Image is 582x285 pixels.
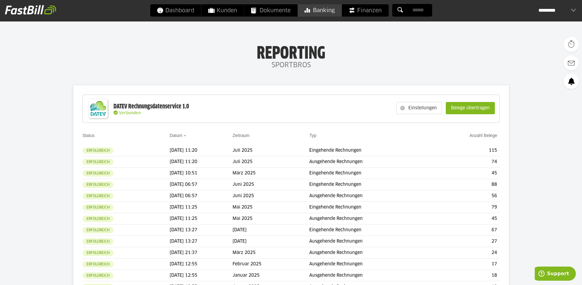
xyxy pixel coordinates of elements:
a: Datum [170,133,182,138]
sl-badge: Erfolgreich [83,204,114,211]
td: Ausgehende Rechnungen [309,190,431,202]
a: Anzahl Belege [469,133,497,138]
td: [DATE] 06:57 [170,179,233,190]
sl-badge: Erfolgreich [83,238,114,245]
td: Ausgehende Rechnungen [309,236,431,247]
td: Eingehende Rechnungen [309,202,431,213]
sl-badge: Erfolgreich [83,147,114,154]
td: Mai 2025 [233,213,309,224]
td: [DATE] 11:25 [170,202,233,213]
td: [DATE] [233,224,309,236]
td: März 2025 [233,168,309,179]
sl-badge: Erfolgreich [83,261,114,267]
a: Finanzen [342,4,388,17]
td: [DATE] 13:27 [170,224,233,236]
td: 18 [431,270,500,281]
sl-badge: Erfolgreich [83,272,114,279]
sl-badge: Erfolgreich [83,159,114,165]
td: 74 [431,156,500,168]
sl-button: Einstellungen [396,102,442,114]
td: [DATE] 12:55 [170,270,233,281]
td: Ausgehende Rechnungen [309,213,431,224]
td: Januar 2025 [233,270,309,281]
td: Juli 2025 [233,156,309,168]
h1: Reporting [61,43,521,59]
sl-button: Belege übertragen [446,102,495,114]
td: 115 [431,145,500,156]
td: 67 [431,224,500,236]
img: fastbill_logo_white.png [5,5,56,15]
span: Finanzen [349,4,382,17]
td: Juli 2025 [233,145,309,156]
td: 27 [431,236,500,247]
a: Status [83,133,95,138]
td: 45 [431,213,500,224]
a: Zeitraum [233,133,249,138]
td: Februar 2025 [233,259,309,270]
td: März 2025 [233,247,309,259]
td: [DATE] 11:20 [170,145,233,156]
td: [DATE] 13:27 [170,236,233,247]
iframe: Öffnet ein Widget, in dem Sie weitere Informationen finden [535,267,576,282]
sl-badge: Erfolgreich [83,182,114,188]
td: 56 [431,190,500,202]
td: Juni 2025 [233,190,309,202]
sl-badge: Erfolgreich [83,216,114,222]
sl-badge: Erfolgreich [83,170,114,177]
a: Banking [298,4,341,17]
img: sort_desc.gif [183,135,187,136]
span: Banking [304,4,335,17]
td: 79 [431,202,500,213]
td: Mai 2025 [233,202,309,213]
td: Eingehende Rechnungen [309,168,431,179]
td: 45 [431,168,500,179]
td: 17 [431,259,500,270]
td: [DATE] 11:25 [170,213,233,224]
sl-badge: Erfolgreich [83,250,114,256]
a: Dokumente [244,4,297,17]
sl-badge: Erfolgreich [83,193,114,199]
td: Ausgehende Rechnungen [309,259,431,270]
td: [DATE] 11:20 [170,156,233,168]
td: 24 [431,247,500,259]
td: [DATE] 21:37 [170,247,233,259]
td: [DATE] 10:51 [170,168,233,179]
span: Verbunden [119,111,141,115]
span: Dokumente [251,4,291,17]
td: Eingehende Rechnungen [309,145,431,156]
td: Ausgehende Rechnungen [309,247,431,259]
span: Kunden [208,4,237,17]
td: [DATE] 12:55 [170,259,233,270]
td: Eingehende Rechnungen [309,224,431,236]
td: Eingehende Rechnungen [309,179,431,190]
div: DATEV Rechnungsdatenservice 1.0 [114,103,189,111]
span: Dashboard [157,4,194,17]
td: Ausgehende Rechnungen [309,156,431,168]
a: Kunden [201,4,244,17]
img: DATEV-Datenservice Logo [86,96,110,121]
a: Typ [309,133,316,138]
td: [DATE] 06:57 [170,190,233,202]
td: Ausgehende Rechnungen [309,270,431,281]
a: Dashboard [150,4,201,17]
sl-badge: Erfolgreich [83,227,114,233]
td: Juni 2025 [233,179,309,190]
td: [DATE] [233,236,309,247]
td: 88 [431,179,500,190]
